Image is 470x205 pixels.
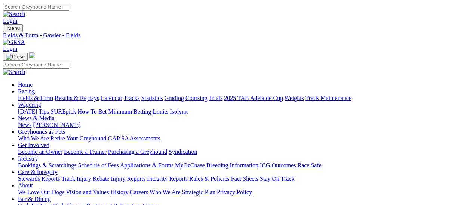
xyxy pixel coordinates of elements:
[147,176,188,182] a: Integrity Reports
[108,135,160,142] a: GAP SA Assessments
[175,162,205,168] a: MyOzChase
[165,95,184,101] a: Grading
[260,176,294,182] a: Stay On Track
[18,142,49,148] a: Get Involved
[18,108,49,115] a: [DATE] Tips
[18,189,64,195] a: We Love Our Dogs
[108,108,168,115] a: Minimum Betting Limits
[3,18,17,24] a: Login
[18,149,62,155] a: Become an Owner
[78,108,107,115] a: How To Bet
[120,162,173,168] a: Applications & Forms
[29,52,35,58] img: logo-grsa-white.png
[18,128,65,135] a: Greyhounds as Pets
[18,95,53,101] a: Fields & Form
[3,61,69,69] input: Search
[6,54,25,60] img: Close
[101,95,122,101] a: Calendar
[18,135,49,142] a: Who We Are
[18,115,55,121] a: News & Media
[231,176,258,182] a: Fact Sheets
[189,176,230,182] a: Rules & Policies
[18,149,467,155] div: Get Involved
[111,176,145,182] a: Injury Reports
[260,162,296,168] a: ICG Outcomes
[305,95,351,101] a: Track Maintenance
[170,108,188,115] a: Isolynx
[18,95,467,102] div: Racing
[50,135,107,142] a: Retire Your Greyhound
[3,32,467,39] a: Fields & Form - Gawler - Fields
[141,95,163,101] a: Statistics
[3,53,28,61] button: Toggle navigation
[18,189,467,196] div: About
[150,189,181,195] a: Who We Are
[18,176,60,182] a: Stewards Reports
[130,189,148,195] a: Careers
[78,162,119,168] a: Schedule of Fees
[209,95,222,101] a: Trials
[206,162,258,168] a: Breeding Information
[18,176,467,182] div: Care & Integrity
[297,162,321,168] a: Race Safe
[18,196,51,202] a: Bar & Dining
[3,24,23,32] button: Toggle navigation
[18,135,467,142] div: Greyhounds as Pets
[217,189,252,195] a: Privacy Policy
[169,149,197,155] a: Syndication
[61,176,109,182] a: Track Injury Rebate
[3,11,25,18] img: Search
[18,102,41,108] a: Wagering
[285,95,304,101] a: Weights
[18,162,467,169] div: Industry
[224,95,283,101] a: 2025 TAB Adelaide Cup
[18,162,76,168] a: Bookings & Scratchings
[108,149,167,155] a: Purchasing a Greyhound
[110,189,128,195] a: History
[7,25,20,31] span: Menu
[18,81,33,88] a: Home
[33,122,80,128] a: [PERSON_NAME]
[18,108,467,115] div: Wagering
[124,95,140,101] a: Tracks
[3,3,69,11] input: Search
[18,122,31,128] a: News
[18,155,38,162] a: Industry
[3,39,25,46] img: GRSA
[182,189,215,195] a: Strategic Plan
[18,88,35,94] a: Racing
[55,95,99,101] a: Results & Replays
[185,95,208,101] a: Coursing
[66,189,109,195] a: Vision and Values
[3,46,17,52] a: Login
[3,69,25,75] img: Search
[64,149,107,155] a: Become a Trainer
[18,169,58,175] a: Care & Integrity
[18,122,467,128] div: News & Media
[50,108,76,115] a: SUREpick
[18,182,33,189] a: About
